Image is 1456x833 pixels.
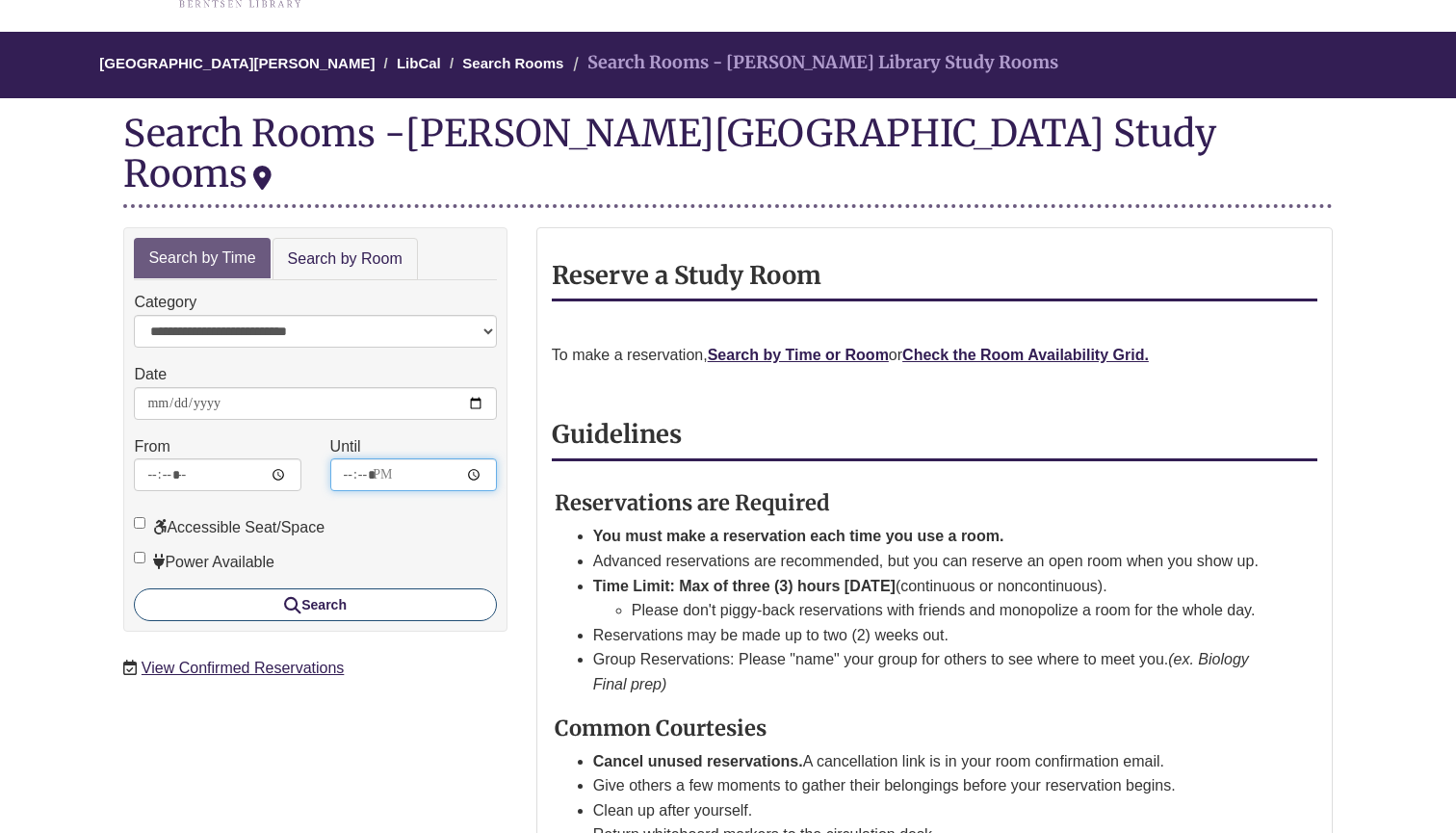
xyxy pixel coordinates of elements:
div: Search Rooms - [123,113,1332,207]
a: View Confirmed Reservations [142,660,344,676]
button: Search [134,588,496,621]
a: Search by Time or Room [708,347,889,363]
a: Search by Time [134,238,270,279]
li: Give others a few moments to gather their belongings before your reservation begins. [593,773,1271,798]
li: Please don't piggy-back reservations with friends and monopolize a room for the whole day. [632,598,1271,623]
a: Search by Room [273,238,418,281]
li: Advanced reservations are recommended, but you can reserve an open room when you show up. [593,549,1271,574]
a: LibCal [397,55,441,71]
label: Accessible Seat/Space [134,515,325,540]
a: [GEOGRAPHIC_DATA][PERSON_NAME] [99,55,375,71]
li: (continuous or noncontinuous). [593,574,1271,623]
label: Category [134,290,196,315]
p: To make a reservation, or [552,343,1317,368]
strong: Reserve a Study Room [552,260,821,291]
label: Date [134,362,167,387]
strong: Time Limit: Max of three (3) hours [DATE] [593,578,896,594]
div: [PERSON_NAME][GEOGRAPHIC_DATA] Study Rooms [123,110,1216,196]
li: Search Rooms - [PERSON_NAME] Library Study Rooms [568,49,1058,77]
strong: Guidelines [552,419,682,450]
strong: Cancel unused reservations. [593,753,803,769]
label: Until [330,434,361,459]
nav: Breadcrumb [123,32,1332,98]
li: Group Reservations: Please "name" your group for others to see where to meet you. [593,647,1271,696]
input: Accessible Seat/Space [134,517,145,529]
strong: You must make a reservation each time you use a room. [593,528,1004,544]
li: A cancellation link is in your room confirmation email. [593,749,1271,774]
li: Clean up after yourself. [593,798,1271,823]
li: Reservations may be made up to two (2) weeks out. [593,623,1271,648]
a: Search Rooms [462,55,563,71]
label: Power Available [134,550,274,575]
input: Power Available [134,552,145,563]
strong: Common Courtesies [555,715,767,742]
label: From [134,434,169,459]
strong: Reservations are Required [555,489,830,516]
em: (ex. Biology Final prep) [593,651,1249,692]
a: Check the Room Availability Grid. [902,347,1149,363]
